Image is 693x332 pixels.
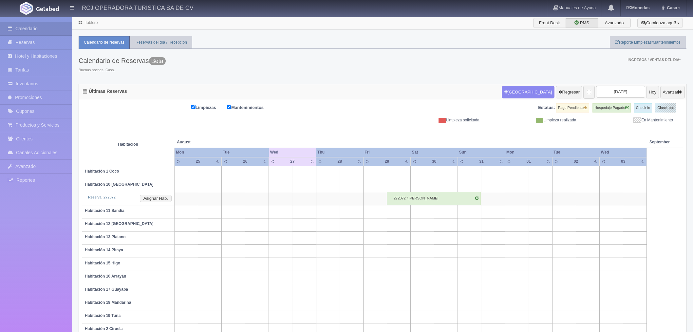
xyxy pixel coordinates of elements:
b: Monedas [627,5,649,10]
label: Pago Pendiente [556,103,589,113]
img: Getabed [36,6,59,11]
a: Reserva: 272072 [88,195,116,199]
label: Avanzado [598,18,631,28]
label: Check-in [634,103,652,113]
b: Habitación 17 Guayaba [85,287,128,292]
strong: Habitación [118,142,138,147]
b: Habitación 2 Ciruela [85,326,122,331]
th: Tue [552,148,599,157]
div: Limpieza solicitada [387,117,484,123]
b: Habitación 10 [GEOGRAPHIC_DATA] [85,182,154,187]
span: Buenas noches, Casa. [79,68,166,73]
a: Calendario de reservas [79,36,130,49]
th: Wed [600,148,647,157]
th: Wed [269,148,316,157]
label: Estatus: [538,105,555,111]
div: En Mantenimiento [581,117,678,123]
th: Sat [411,148,458,157]
div: 25 [191,159,205,164]
th: Thu [316,148,363,157]
b: Habitación 11 Sandia [85,208,124,213]
div: 01 [521,159,536,164]
button: ¡Comienza aquí! [637,18,683,28]
b: Habitación 16 Arrayán [85,274,126,279]
div: 02 [569,159,583,164]
a: Tablero [85,20,98,25]
button: [GEOGRAPHIC_DATA] [502,86,554,98]
button: Asignar Hab. [140,195,172,202]
h4: Últimas Reservas [83,89,127,94]
div: 28 [332,159,347,164]
label: Limpiezas [191,103,226,111]
label: PMS [566,18,598,28]
input: Limpiezas [191,105,196,109]
div: Limpieza realizada [484,117,581,123]
span: August [177,139,266,145]
h4: RCJ OPERADORA TURISTICA SA DE CV [82,3,194,11]
th: Tue [222,148,269,157]
label: Mantenimientos [227,103,273,111]
span: Casa [665,5,677,10]
div: 26 [238,159,253,164]
b: Habitación 18 Mandarina [85,300,131,305]
a: Reporte Limpiezas/Mantenimientos [610,36,686,49]
b: Habitación 19 Tuna [85,313,121,318]
b: Habitación 14 Pitaya [85,248,123,252]
a: Reservas del día / Recepción [130,36,192,49]
img: Getabed [20,2,33,15]
button: Avanzar [660,86,685,98]
h3: Calendario de Reservas [79,57,166,64]
input: Mantenimientos [227,105,231,109]
div: 272072 / [PERSON_NAME] [387,192,481,205]
th: Fri [363,148,410,157]
span: Ingresos / Ventas del día [627,58,681,62]
label: Hospedaje Pagado [592,103,631,113]
div: 31 [474,159,489,164]
label: Check-out [655,103,676,113]
th: Mon [505,148,552,157]
div: 27 [285,159,300,164]
th: Mon [174,148,221,157]
th: Sun [458,148,505,157]
span: September [649,139,670,145]
div: 29 [380,159,394,164]
span: Beta [149,57,166,65]
b: Habitación 1 Coco [85,169,119,174]
button: Regresar [556,86,582,98]
button: Hoy [646,86,659,98]
b: Habitación 12 [GEOGRAPHIC_DATA] [85,221,154,226]
b: Habitación 13 Platano [85,235,126,239]
b: Habitación 15 Higo [85,261,120,265]
label: Front Desk [533,18,566,28]
div: 30 [427,159,441,164]
div: 03 [616,159,630,164]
